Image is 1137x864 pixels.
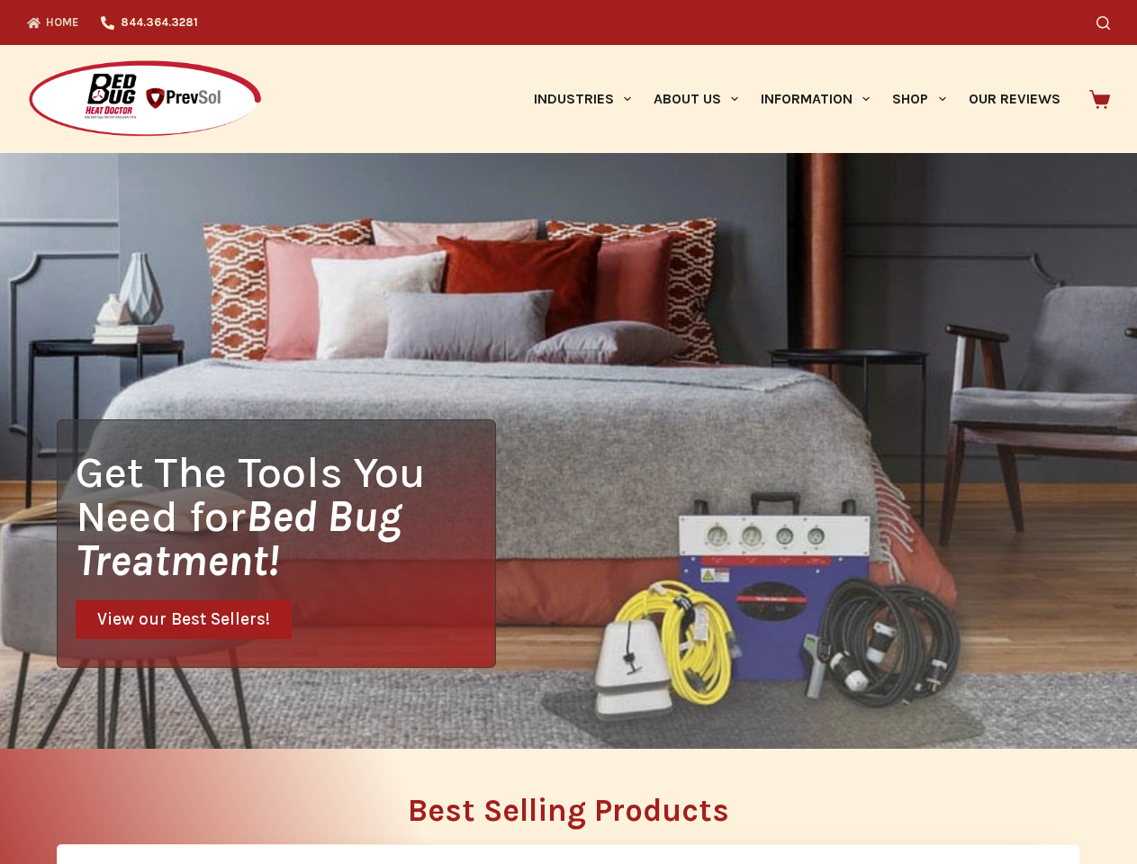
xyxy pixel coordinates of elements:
a: View our Best Sellers! [76,600,292,639]
a: Our Reviews [957,45,1071,153]
a: About Us [642,45,749,153]
h2: Best Selling Products [57,795,1080,826]
h1: Get The Tools You Need for [76,450,495,582]
nav: Primary [522,45,1071,153]
img: Prevsol/Bed Bug Heat Doctor [27,59,263,139]
span: View our Best Sellers! [97,611,270,628]
a: Information [750,45,881,153]
button: Search [1096,16,1110,30]
a: Industries [522,45,642,153]
a: Shop [881,45,957,153]
i: Bed Bug Treatment! [76,490,402,586]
